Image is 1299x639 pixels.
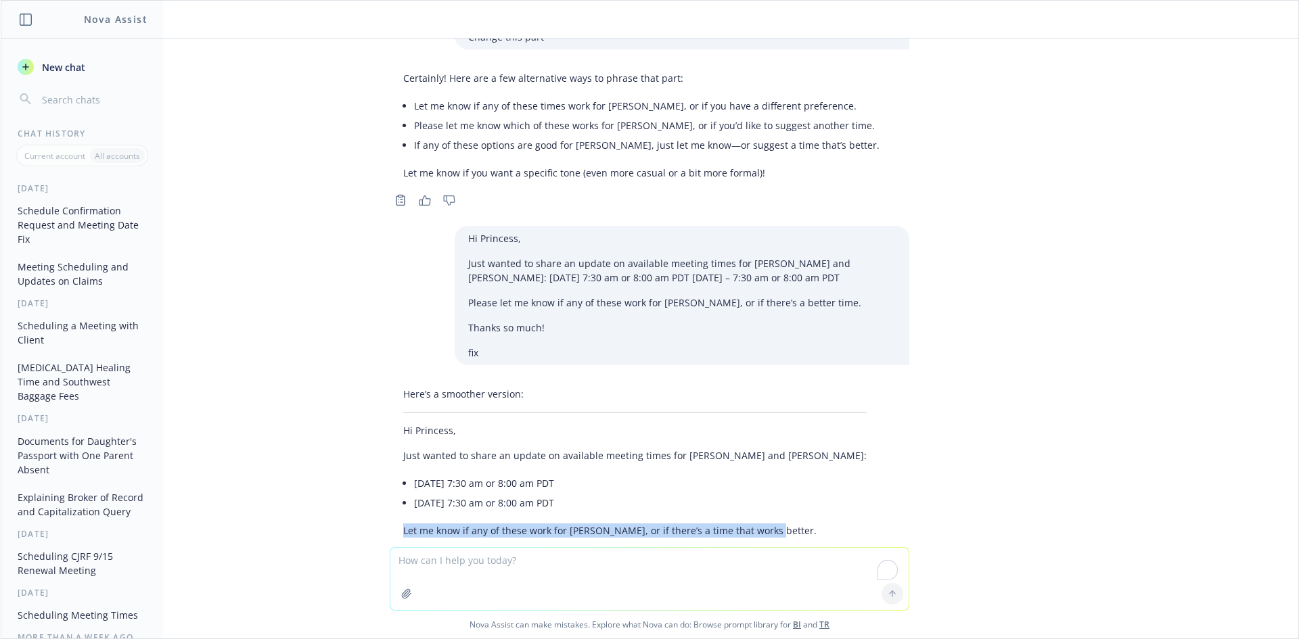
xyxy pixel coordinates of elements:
[12,545,152,582] button: Scheduling CJRF 9/15 Renewal Meeting
[12,256,152,292] button: Meeting Scheduling and Updates on Claims
[24,150,85,162] p: Current account
[403,71,880,85] p: Certainly! Here are a few alternative ways to phrase that part:
[1,412,163,424] div: [DATE]
[12,314,152,351] button: Scheduling a Meeting with Client
[1,128,163,139] div: Chat History
[468,231,896,245] p: Hi Princess,
[403,523,867,538] p: Let me know if any of these work for [PERSON_NAME], or if there’s a time that works better.
[1,183,163,194] div: [DATE]
[403,423,867,437] p: Hi Princess,
[394,194,407,206] svg: Copy to clipboard
[390,548,909,610] textarea: To enrich screen reader interactions, please activate Accessibility in Grammarly extension settings
[414,473,867,493] li: [DATE] 7:30 am or 8:00 am PDT
[1,587,163,598] div: [DATE]
[468,321,896,335] p: Thanks so much!
[793,619,801,630] a: BI
[403,387,867,401] p: Here’s a smoother version:
[12,604,152,626] button: Scheduling Meeting Times
[438,191,460,210] button: Thumbs down
[468,295,896,310] p: Please let me know if any of these work for [PERSON_NAME], or if there’s a better time.
[1,298,163,309] div: [DATE]
[12,356,152,407] button: [MEDICAL_DATA] Healing Time and Southwest Baggage Fees
[414,116,880,135] li: Please let me know which of these works for [PERSON_NAME], or if you’d like to suggest another time.
[95,150,140,162] p: All accounts
[468,256,896,285] p: Just wanted to share an update on available meeting times for [PERSON_NAME] and [PERSON_NAME]: [D...
[414,135,880,155] li: If any of these options are good for [PERSON_NAME], just let me know—or suggest a time that’s bet...
[819,619,829,630] a: TR
[414,96,880,116] li: Let me know if any of these times work for [PERSON_NAME], or if you have a different preference.
[1,528,163,540] div: [DATE]
[468,346,896,360] p: fix
[39,60,85,74] span: New chat
[403,166,880,180] p: Let me know if you want a specific tone (even more casual or a bit more formal)!
[39,90,147,109] input: Search chats
[84,12,147,26] h1: Nova Assist
[6,611,1293,638] span: Nova Assist can make mistakes. Explore what Nova can do: Browse prompt library for and
[12,486,152,523] button: Explaining Broker of Record and Capitalization Query
[403,448,867,463] p: Just wanted to share an update on available meeting times for [PERSON_NAME] and [PERSON_NAME]:
[414,493,867,513] li: [DATE] 7:30 am or 8:00 am PDT
[12,199,152,250] button: Schedule Confirmation Request and Meeting Date Fix
[12,430,152,481] button: Documents for Daughter's Passport with One Parent Absent
[12,55,152,79] button: New chat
